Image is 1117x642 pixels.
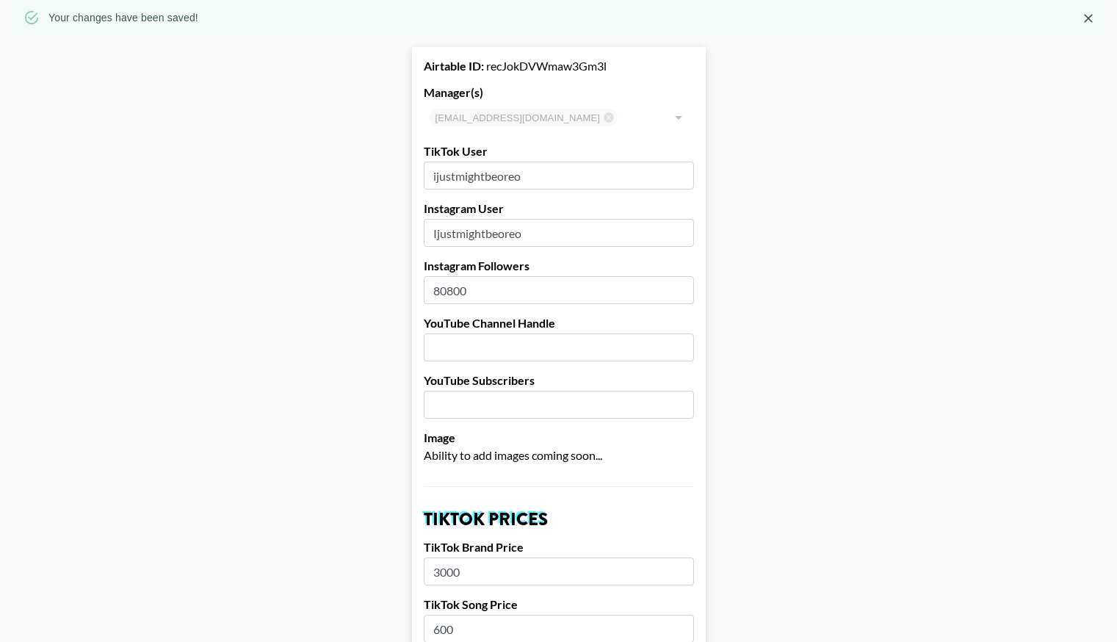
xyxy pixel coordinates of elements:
[424,316,694,331] label: YouTube Channel Handle
[424,540,694,555] label: TikTok Brand Price
[424,201,694,216] label: Instagram User
[424,430,694,445] label: Image
[48,4,198,31] div: Your changes have been saved!
[424,59,694,73] div: recJokDVWmaw3Gm3l
[424,85,694,100] label: Manager(s)
[424,373,694,388] label: YouTube Subscribers
[424,511,694,528] h2: TikTok Prices
[424,144,694,159] label: TikTok User
[424,59,484,73] strong: Airtable ID:
[424,448,602,462] span: Ability to add images coming soon...
[1077,7,1099,29] button: Close
[424,597,694,612] label: TikTok Song Price
[424,259,694,273] label: Instagram Followers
